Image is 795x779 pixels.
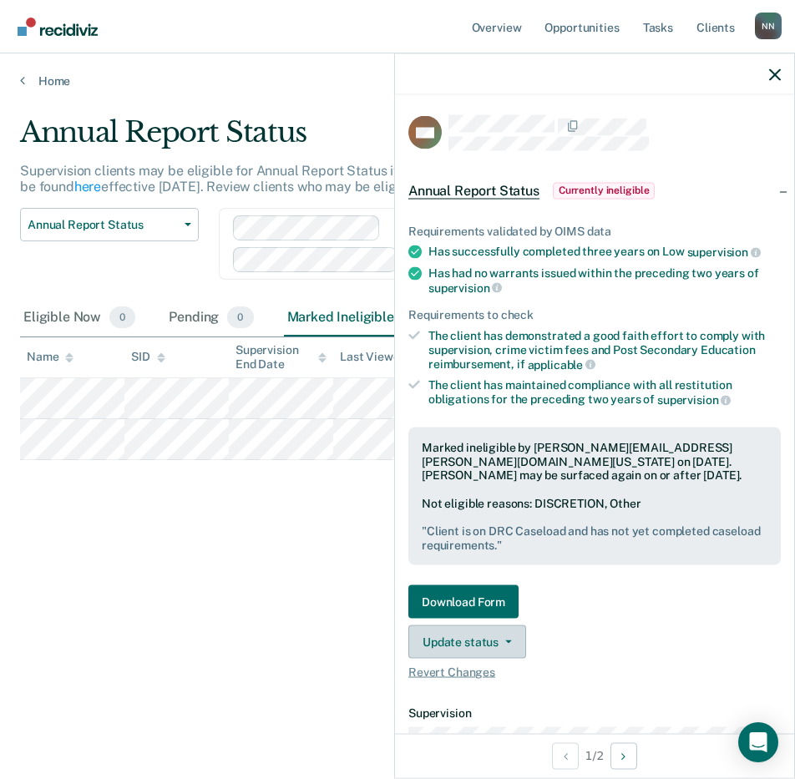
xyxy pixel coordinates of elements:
[610,742,637,769] button: Next Opportunity
[552,742,579,769] button: Previous Opportunity
[408,585,519,619] button: Download Form
[687,245,761,259] span: supervision
[74,179,101,195] a: here
[408,706,781,721] dt: Supervision
[131,350,165,364] div: SID
[428,329,781,372] div: The client has demonstrated a good faith effort to comply with supervision, crime victim fees and...
[235,343,327,372] div: Supervision End Date
[657,392,731,406] span: supervision
[422,496,767,551] div: Not eligible reasons: DISCRETION, Other
[422,524,767,552] pre: " Client is on DRC Caseload and has not yet completed caseload requirements. "
[408,625,526,659] button: Update status
[755,13,782,39] button: Profile dropdown button
[528,357,595,371] span: applicable
[408,665,781,680] span: Revert Changes
[408,308,781,322] div: Requirements to check
[395,164,794,217] div: Annual Report StatusCurrently ineligible
[408,182,539,199] span: Annual Report Status
[227,306,253,328] span: 0
[755,13,782,39] div: N N
[165,300,256,336] div: Pending
[340,350,421,364] div: Last Viewed
[20,300,139,336] div: Eligible Now
[408,585,781,619] a: Navigate to form link
[428,266,781,294] div: Has had no warrants issued within the preceding two years of
[18,18,98,36] img: Recidiviz
[428,378,781,407] div: The client has maintained compliance with all restitution obligations for the preceding two years of
[428,245,781,260] div: Has successfully completed three years on Low
[109,306,135,328] span: 0
[553,182,656,199] span: Currently ineligible
[27,350,73,364] div: Name
[395,733,794,777] div: 1 / 2
[284,300,433,336] div: Marked Ineligible
[428,281,502,294] span: supervision
[28,218,178,232] span: Annual Report Status
[20,163,722,195] p: Supervision clients may be eligible for Annual Report Status if they meet certain criteria. The o...
[20,73,775,89] a: Home
[20,115,736,163] div: Annual Report Status
[738,722,778,762] div: Open Intercom Messenger
[408,224,781,238] div: Requirements validated by OIMS data
[422,440,767,482] div: Marked ineligible by [PERSON_NAME][EMAIL_ADDRESS][PERSON_NAME][DOMAIN_NAME][US_STATE] on [DATE]. ...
